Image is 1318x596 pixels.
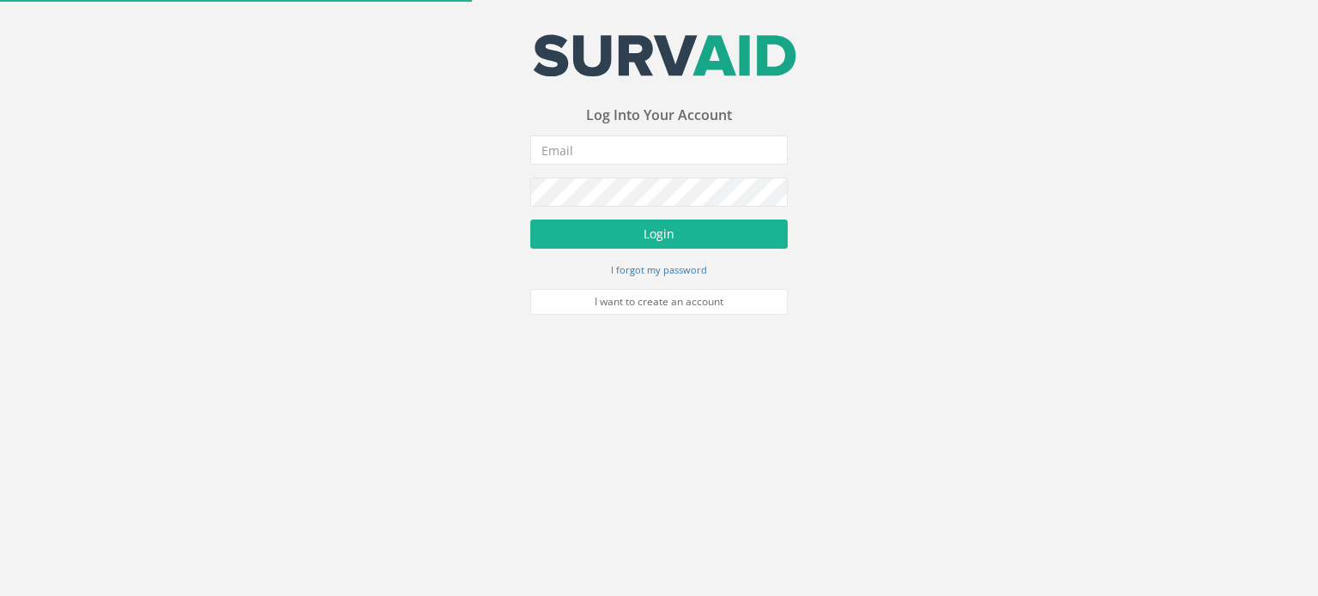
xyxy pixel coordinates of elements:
[530,289,788,315] a: I want to create an account
[611,262,707,277] a: I forgot my password
[530,220,788,249] button: Login
[611,263,707,276] small: I forgot my password
[530,108,788,123] h3: Log Into Your Account
[530,135,788,165] input: Email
